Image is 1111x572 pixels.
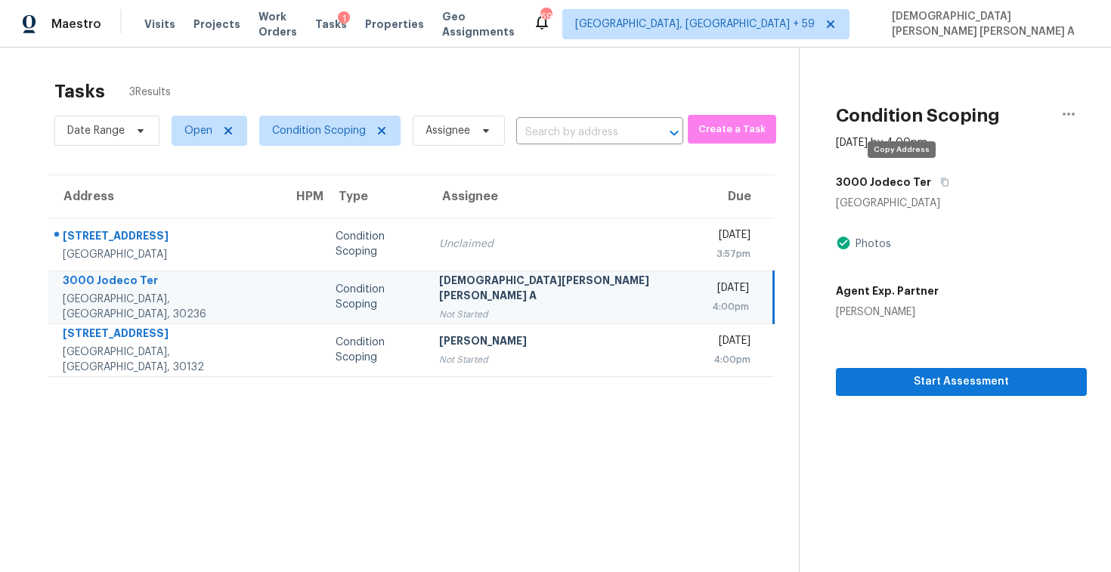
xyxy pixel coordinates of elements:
h5: Agent Exp. Partner [836,283,939,298]
th: Assignee [427,175,700,218]
span: Tasks [315,19,347,29]
div: 1 [338,11,350,26]
div: [PERSON_NAME] [836,305,939,320]
span: Date Range [67,123,125,138]
span: 3 Results [129,85,171,100]
div: 3:57pm [712,246,750,261]
div: [GEOGRAPHIC_DATA] [63,247,269,262]
button: Create a Task [688,115,777,144]
th: Due [700,175,774,218]
span: Visits [144,17,175,32]
div: 4:00pm [712,299,749,314]
span: Condition Scoping [272,123,366,138]
span: Projects [193,17,240,32]
div: [STREET_ADDRESS] [63,228,269,247]
div: 693 [540,9,551,24]
button: Open [664,122,685,144]
span: Create a Task [695,121,769,138]
div: [DATE] [712,280,749,299]
div: Condition Scoping [336,282,415,312]
div: Unclaimed [439,237,688,252]
span: [DEMOGRAPHIC_DATA][PERSON_NAME] [PERSON_NAME] A [886,9,1088,39]
div: [GEOGRAPHIC_DATA], [GEOGRAPHIC_DATA], 30132 [63,345,269,375]
div: [DATE] [712,333,750,352]
div: [PERSON_NAME] [439,333,688,352]
div: [DEMOGRAPHIC_DATA][PERSON_NAME] [PERSON_NAME] A [439,273,688,307]
span: [GEOGRAPHIC_DATA], [GEOGRAPHIC_DATA] + 59 [575,17,815,32]
button: Start Assessment [836,368,1087,396]
div: [GEOGRAPHIC_DATA], [GEOGRAPHIC_DATA], 30236 [63,292,269,322]
input: Search by address [516,121,641,144]
span: Start Assessment [848,373,1075,391]
th: HPM [281,175,323,218]
div: 3000 Jodeco Ter [63,273,269,292]
img: Artifact Present Icon [836,235,851,251]
span: Assignee [426,123,470,138]
div: Not Started [439,352,688,367]
div: Condition Scoping [336,229,415,259]
th: Address [48,175,281,218]
h5: 3000 Jodeco Ter [836,175,931,190]
th: Type [323,175,427,218]
div: Photos [851,237,891,252]
h2: Condition Scoping [836,108,1000,123]
span: Open [184,123,212,138]
div: 4:00pm [712,352,750,367]
span: Work Orders [258,9,297,39]
div: [DATE] [712,227,750,246]
h2: Tasks [54,84,105,99]
div: [STREET_ADDRESS] [63,326,269,345]
span: Maestro [51,17,101,32]
div: Condition Scoping [336,335,415,365]
span: Geo Assignments [442,9,515,39]
span: Properties [365,17,424,32]
div: [DATE] by 4:00pm [836,135,927,150]
div: [GEOGRAPHIC_DATA] [836,196,1087,211]
div: Not Started [439,307,688,322]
